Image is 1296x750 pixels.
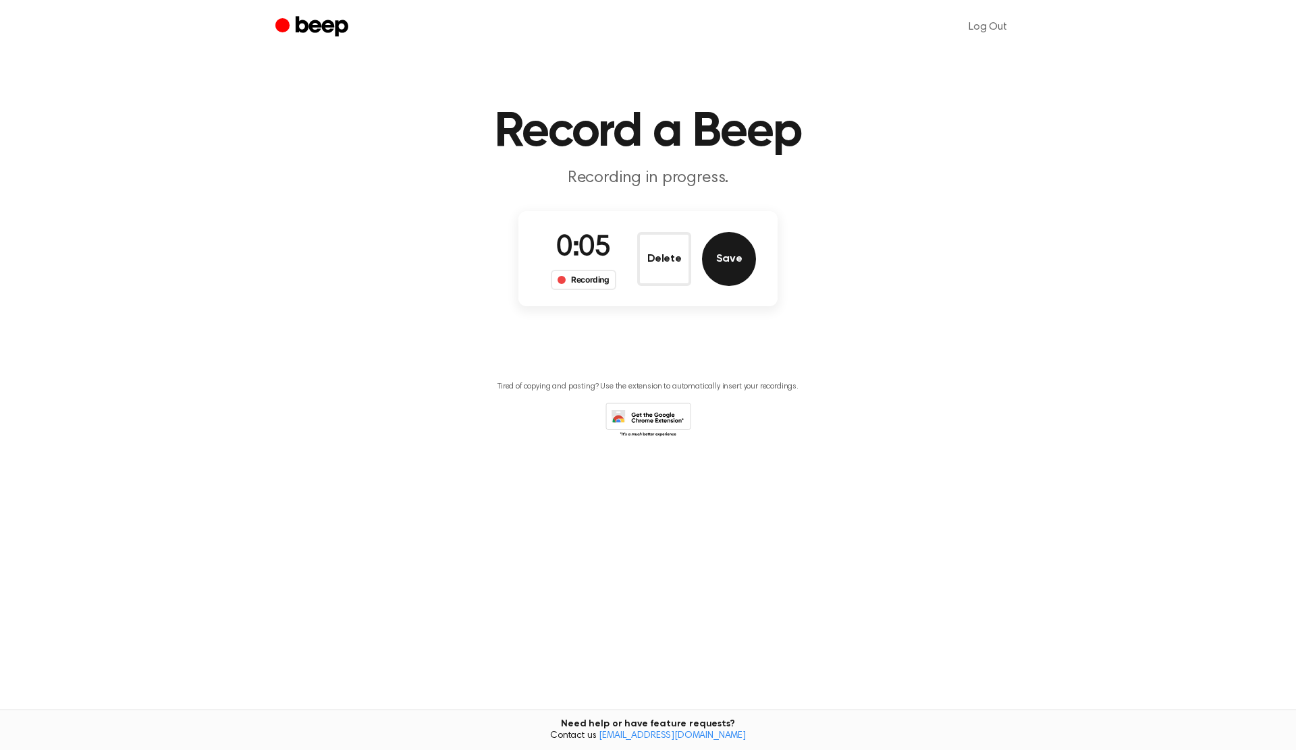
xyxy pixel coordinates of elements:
a: [EMAIL_ADDRESS][DOMAIN_NAME] [599,731,746,741]
div: Recording [551,270,616,290]
a: Log Out [955,11,1021,43]
p: Recording in progress. [389,167,907,190]
span: 0:05 [556,234,610,262]
p: Tired of copying and pasting? Use the extension to automatically insert your recordings. [497,382,799,392]
span: Contact us [8,730,1288,743]
h1: Record a Beep [302,108,994,156]
button: Save Audio Record [702,232,756,286]
button: Delete Audio Record [637,232,691,286]
a: Beep [275,14,352,40]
